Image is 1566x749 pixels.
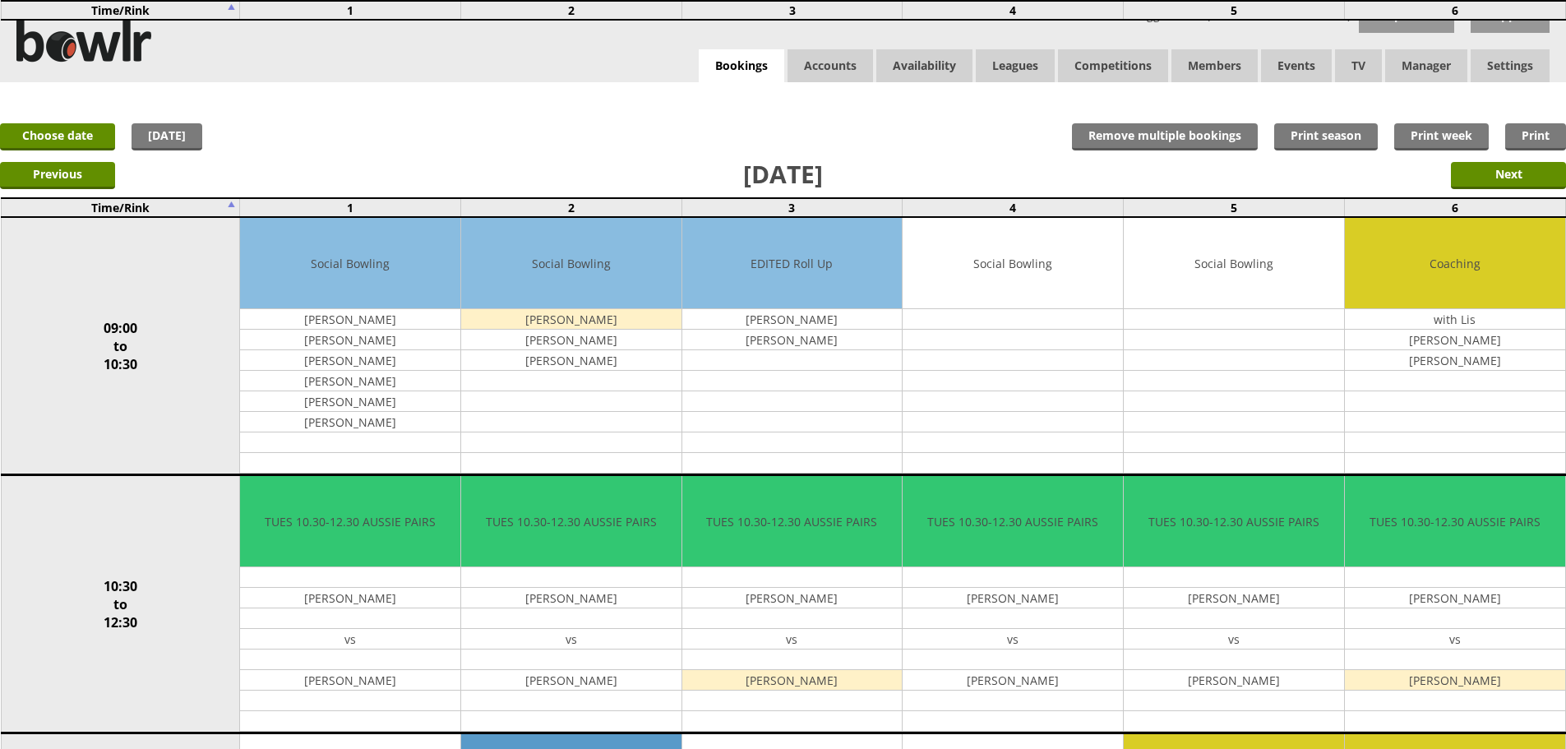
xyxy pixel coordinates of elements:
td: Coaching [1345,218,1565,309]
td: TUES 10.30-12.30 AUSSIE PAIRS [682,476,903,567]
td: 6 [1344,1,1565,20]
td: [PERSON_NAME] [903,588,1123,608]
a: Print [1505,123,1566,150]
td: 5 [1124,1,1345,20]
td: TUES 10.30-12.30 AUSSIE PAIRS [903,476,1123,567]
td: vs [682,629,903,650]
td: [PERSON_NAME] [1124,670,1344,691]
td: [PERSON_NAME] [461,330,681,350]
td: vs [240,629,460,650]
td: vs [903,629,1123,650]
td: 4 [903,198,1124,217]
td: Social Bowling [1124,218,1344,309]
td: [PERSON_NAME] [240,391,460,412]
td: TUES 10.30-12.30 AUSSIE PAIRS [1345,476,1565,567]
td: [PERSON_NAME] [240,330,460,350]
td: [PERSON_NAME] [240,412,460,432]
td: Social Bowling [240,218,460,309]
input: Remove multiple bookings [1072,123,1258,150]
td: 6 [1344,198,1565,217]
span: Members [1171,49,1258,82]
td: [PERSON_NAME] [682,309,903,330]
a: Bookings [699,49,784,83]
td: [PERSON_NAME] [903,670,1123,691]
td: Time/Rink [1,1,240,20]
td: 1 [240,198,461,217]
a: Competitions [1058,49,1168,82]
td: EDITED Roll Up [682,218,903,309]
span: Settings [1471,49,1550,82]
a: Print week [1394,123,1489,150]
td: 3 [681,1,903,20]
td: [PERSON_NAME] [1345,670,1565,691]
td: 2 [460,198,681,217]
td: [PERSON_NAME] [682,330,903,350]
a: Print season [1274,123,1378,150]
td: Social Bowling [461,218,681,309]
td: [PERSON_NAME] [461,670,681,691]
a: [DATE] [132,123,202,150]
td: vs [461,629,681,650]
span: Manager [1385,49,1467,82]
a: Availability [876,49,972,82]
td: [PERSON_NAME] [1124,588,1344,608]
td: [PERSON_NAME] [461,588,681,608]
td: [PERSON_NAME] [682,588,903,608]
input: Next [1451,162,1566,189]
span: TV [1335,49,1382,82]
td: [PERSON_NAME] [240,371,460,391]
td: 4 [903,1,1124,20]
td: [PERSON_NAME] [461,350,681,371]
td: [PERSON_NAME] [682,670,903,691]
td: [PERSON_NAME] [1345,588,1565,608]
td: vs [1345,629,1565,650]
td: 1 [240,1,461,20]
a: Events [1261,49,1332,82]
td: 5 [1124,198,1345,217]
td: [PERSON_NAME] [1345,330,1565,350]
td: [PERSON_NAME] [1345,350,1565,371]
td: [PERSON_NAME] [240,309,460,330]
td: Social Bowling [903,218,1123,309]
td: TUES 10.30-12.30 AUSSIE PAIRS [240,476,460,567]
td: 09:00 to 10:30 [1,217,240,475]
td: Time/Rink [1,198,240,217]
td: [PERSON_NAME] [461,309,681,330]
span: Accounts [788,49,873,82]
td: TUES 10.30-12.30 AUSSIE PAIRS [461,476,681,567]
td: vs [1124,629,1344,650]
td: with Lis [1345,309,1565,330]
a: Leagues [976,49,1055,82]
td: 3 [681,198,903,217]
td: [PERSON_NAME] [240,588,460,608]
td: [PERSON_NAME] [240,350,460,371]
td: 10:30 to 12:30 [1,475,240,733]
td: 2 [460,1,681,20]
td: TUES 10.30-12.30 AUSSIE PAIRS [1124,476,1344,567]
td: [PERSON_NAME] [240,670,460,691]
